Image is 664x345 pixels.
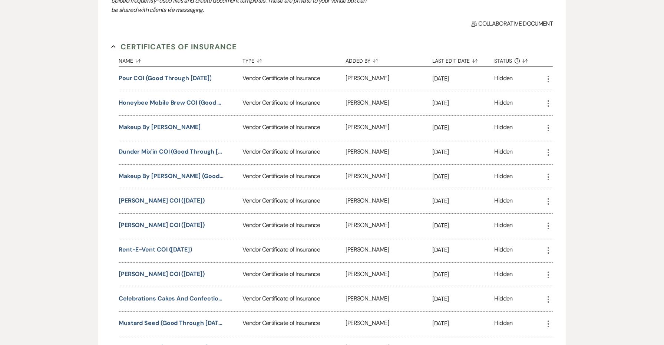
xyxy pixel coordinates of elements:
[432,196,494,206] p: [DATE]
[119,270,205,279] button: [PERSON_NAME] COI ([DATE])
[494,123,512,133] div: Hidden
[432,245,494,255] p: [DATE]
[346,165,432,189] div: [PERSON_NAME]
[432,123,494,132] p: [DATE]
[119,74,212,83] button: Pour COI (Good Through [DATE])
[242,165,346,189] div: Vendor Certificate of Insurance
[432,74,494,83] p: [DATE]
[119,98,224,107] button: Honeybee Mobile Brew COI (Good Through [DATE])
[494,221,512,231] div: Hidden
[242,214,346,238] div: Vendor Certificate of Insurance
[494,270,512,280] div: Hidden
[346,140,432,164] div: [PERSON_NAME]
[346,91,432,115] div: [PERSON_NAME]
[494,58,512,63] span: Status
[119,172,224,181] button: Makeup by [PERSON_NAME] (Good through [DATE])
[119,221,205,230] button: [PERSON_NAME] COI ([DATE])
[346,214,432,238] div: [PERSON_NAME]
[494,147,512,157] div: Hidden
[432,147,494,157] p: [DATE]
[242,263,346,287] div: Vendor Certificate of Insurance
[119,52,242,66] button: Name
[111,41,237,52] button: Certificates of Insurance
[242,238,346,262] div: Vendor Certificate of Insurance
[242,312,346,336] div: Vendor Certificate of Insurance
[432,221,494,230] p: [DATE]
[432,294,494,304] p: [DATE]
[494,172,512,182] div: Hidden
[119,245,192,254] button: Rent-E-Vent COI ([DATE])
[346,189,432,213] div: [PERSON_NAME]
[119,147,224,156] button: Dunder Mix'in COI (Good Through [DATE])
[242,140,346,164] div: Vendor Certificate of Insurance
[494,52,544,66] button: Status
[432,319,494,328] p: [DATE]
[494,319,512,329] div: Hidden
[242,189,346,213] div: Vendor Certificate of Insurance
[471,19,553,28] span: Collaborative document
[242,52,346,66] button: Type
[346,312,432,336] div: [PERSON_NAME]
[346,238,432,262] div: [PERSON_NAME]
[346,287,432,311] div: [PERSON_NAME]
[346,263,432,287] div: [PERSON_NAME]
[494,98,512,108] div: Hidden
[346,52,432,66] button: Added By
[432,270,494,279] p: [DATE]
[432,52,494,66] button: Last Edit Date
[432,172,494,181] p: [DATE]
[346,67,432,91] div: [PERSON_NAME]
[119,123,201,132] button: Makeup by [PERSON_NAME]
[432,98,494,108] p: [DATE]
[119,294,224,303] button: Celebrations Cakes and Confections COI ([DATE])
[346,116,432,140] div: [PERSON_NAME]
[242,67,346,91] div: Vendor Certificate of Insurance
[494,294,512,304] div: Hidden
[494,196,512,206] div: Hidden
[119,196,205,205] button: [PERSON_NAME] COI ([DATE])
[494,74,512,84] div: Hidden
[119,319,224,328] button: Mustard Seed (Good Through [DATE])
[242,91,346,115] div: Vendor Certificate of Insurance
[494,245,512,255] div: Hidden
[242,287,346,311] div: Vendor Certificate of Insurance
[242,116,346,140] div: Vendor Certificate of Insurance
